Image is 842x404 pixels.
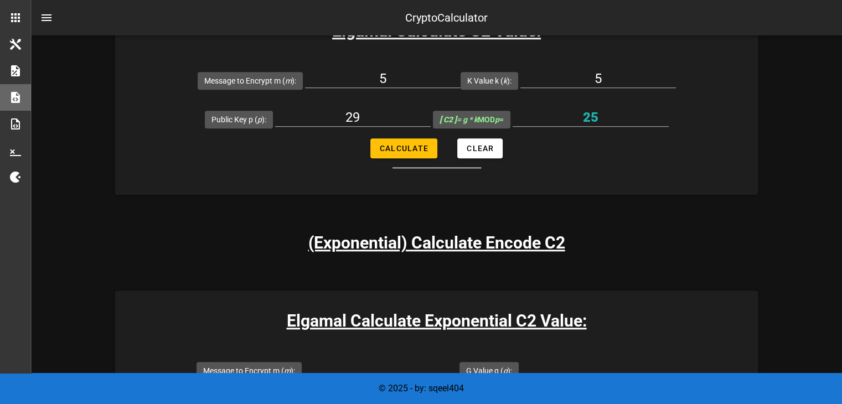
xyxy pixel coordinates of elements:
[503,366,508,375] i: g
[440,115,504,124] span: MOD =
[284,366,291,375] i: m
[211,114,266,125] label: Public Key p ( ):
[440,115,457,124] b: [ C2 ]
[466,144,494,153] span: Clear
[203,365,295,376] label: Message to Encrypt m ( ):
[379,144,428,153] span: Calculate
[370,138,437,158] button: Calculate
[503,76,507,85] i: k
[440,115,478,124] i: = g * k
[308,230,565,255] h3: (Exponential) Calculate Encode C2
[115,308,758,333] h3: Elgamal Calculate Exponential C2 Value:
[285,76,292,85] i: m
[405,9,488,26] div: CryptoCalculator
[457,138,503,158] button: Clear
[33,4,60,31] button: nav-menu-toggle
[257,115,262,124] i: p
[466,365,512,376] label: G Value g ( ):
[467,75,512,86] label: K Value k ( ):
[204,75,296,86] label: Message to Encrypt m ( ):
[495,115,499,124] i: p
[379,383,464,393] span: © 2025 - by: sqeel404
